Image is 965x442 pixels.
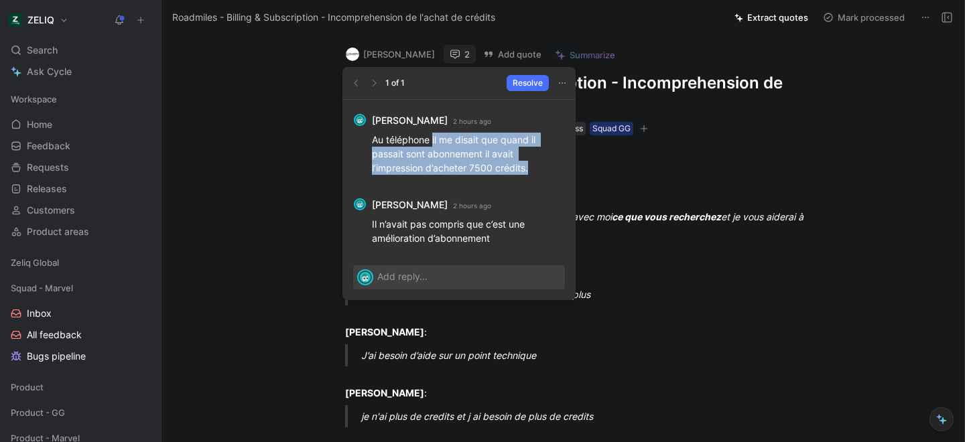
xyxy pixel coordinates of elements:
[372,217,565,245] p: Il n’avait pas compris que c’est une amélioration d’abonnement
[385,76,405,90] div: 1 of 1
[513,76,543,90] span: Resolve
[507,75,549,91] button: Resolve
[355,200,365,209] img: avatar
[372,133,565,175] p: Au téléphone il me disait que quand il passait sont abonnement il avait l’impression d’acheter 75...
[355,115,365,125] img: avatar
[453,200,491,212] small: 2 hours ago
[372,197,448,213] strong: [PERSON_NAME]
[453,115,491,127] small: 2 hours ago
[359,271,372,284] img: avatar
[372,113,448,129] strong: [PERSON_NAME]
